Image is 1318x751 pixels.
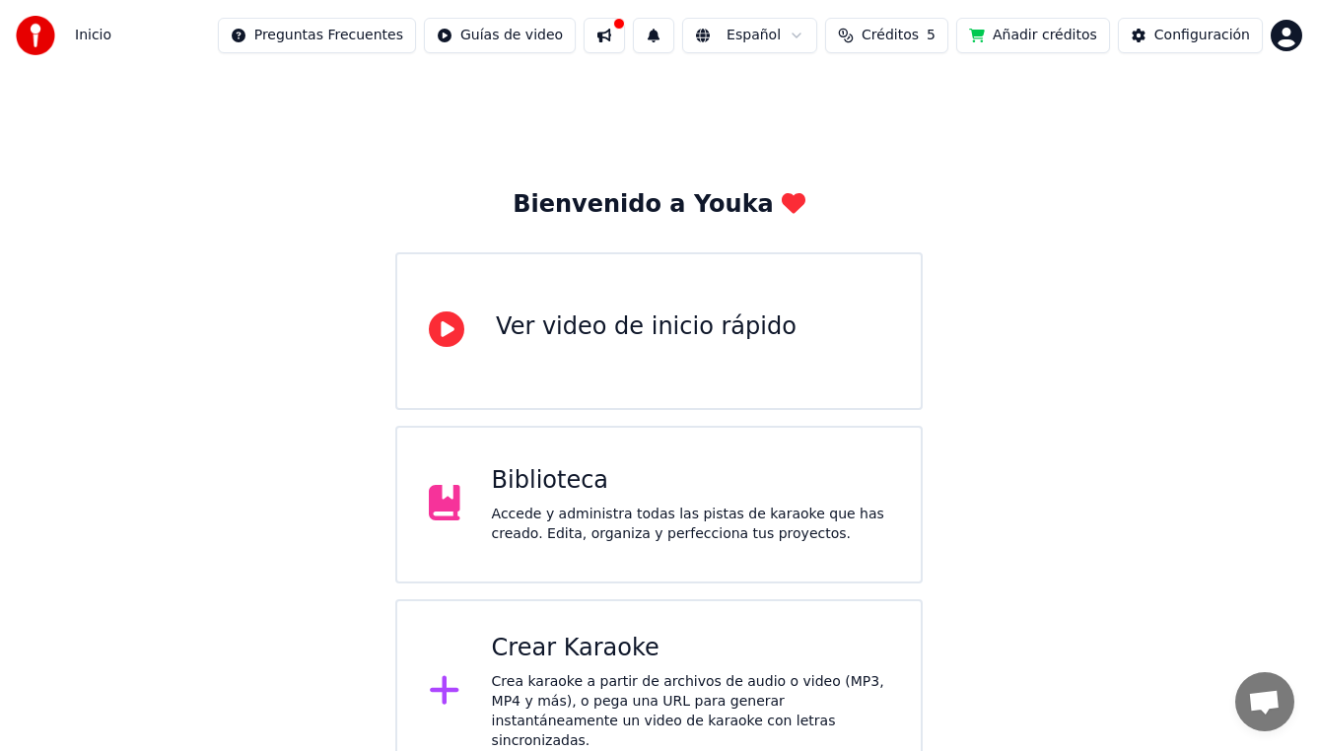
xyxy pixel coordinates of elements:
[492,505,889,544] div: Accede y administra todas las pistas de karaoke que has creado. Edita, organiza y perfecciona tus...
[75,26,111,45] nav: breadcrumb
[492,465,889,497] div: Biblioteca
[1154,26,1250,45] div: Configuración
[1235,672,1294,731] div: Chat abierto
[16,16,55,55] img: youka
[496,311,797,343] div: Ver video de inicio rápido
[424,18,576,53] button: Guías de video
[1118,18,1263,53] button: Configuración
[513,189,805,221] div: Bienvenido a Youka
[75,26,111,45] span: Inicio
[492,633,889,664] div: Crear Karaoke
[927,26,936,45] span: 5
[956,18,1110,53] button: Añadir créditos
[825,18,948,53] button: Créditos5
[492,672,889,751] div: Crea karaoke a partir de archivos de audio o video (MP3, MP4 y más), o pega una URL para generar ...
[862,26,919,45] span: Créditos
[218,18,416,53] button: Preguntas Frecuentes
